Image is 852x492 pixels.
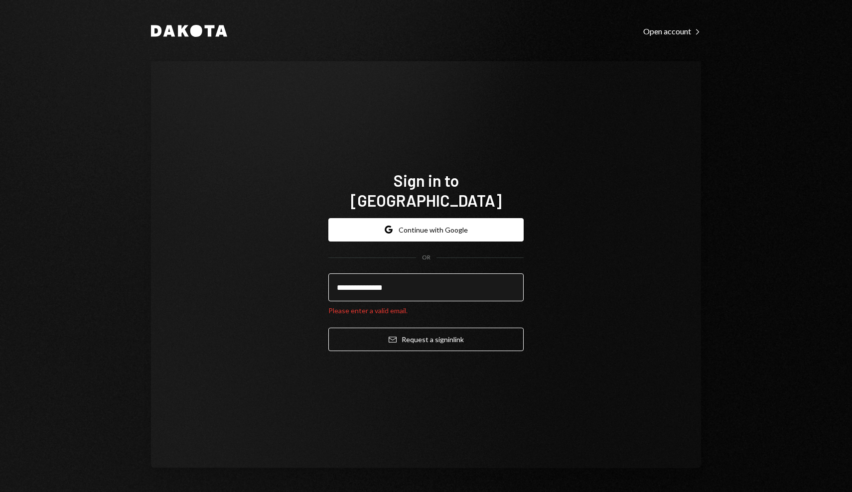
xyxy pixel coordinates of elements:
button: Request a signinlink [328,328,524,351]
div: OR [422,253,430,262]
a: Open account [643,25,701,36]
div: Please enter a valid email. [328,305,524,316]
h1: Sign in to [GEOGRAPHIC_DATA] [328,170,524,210]
div: Open account [643,26,701,36]
button: Continue with Google [328,218,524,242]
